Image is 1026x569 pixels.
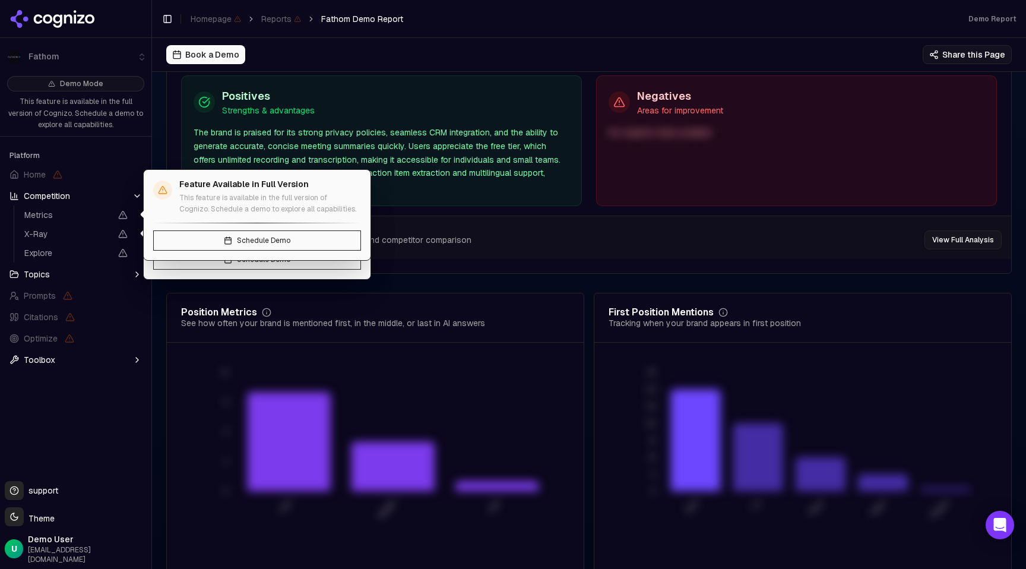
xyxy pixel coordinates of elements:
[869,498,888,517] tspan: Demo
[5,146,147,165] div: Platform
[5,265,147,284] button: Topics
[647,385,656,394] tspan: 30
[684,498,701,514] tspan: Nice
[222,105,315,116] p: Strengths & advantages
[609,126,984,140] div: No negative data available
[24,268,50,280] span: Topics
[28,545,147,564] span: [EMAIL_ADDRESS][DOMAIN_NAME]
[237,236,290,245] span: Schedule Demo
[648,453,656,462] tspan: 10
[968,14,1016,24] div: Demo Report
[277,498,293,514] tspan: First
[224,397,229,407] tspan: 9
[5,186,147,206] button: Competition
[24,333,58,344] span: Optimize
[486,498,502,514] tspan: Last
[609,317,801,329] div: Tracking when your brand appears in first position
[646,419,656,428] tspan: 20
[222,88,315,105] h3: Positives
[224,457,229,466] tspan: 3
[986,511,1014,539] div: Open Intercom Messenger
[24,190,70,202] span: Competition
[807,498,825,516] tspan: Book
[24,209,111,221] span: Metrics
[221,368,229,377] tspan: 12
[24,290,56,302] span: Prompts
[924,230,1002,249] button: View Full Analysis
[649,435,656,445] tspan: 15
[5,350,147,369] button: Toolbox
[7,96,144,131] p: This feature is available in the full version of Cognizo. Schedule a demo to explore all capabili...
[651,469,656,479] tspan: 5
[24,228,111,240] span: X-Ray
[11,543,17,555] span: U
[28,533,147,545] span: Demo User
[224,427,229,437] tspan: 6
[179,179,361,190] h4: Feature Available in Full Version
[647,368,656,377] tspan: 35
[609,308,714,317] div: First Position Mentions
[923,45,1012,64] button: Share this Page
[750,498,763,511] tspan: Try
[181,317,485,329] div: See how often your brand is mentioned first, in the middle, or last in AI answers
[24,169,46,181] span: Home
[60,79,103,88] span: Demo Mode
[651,486,656,496] tspan: 0
[181,308,257,317] div: Position Metrics
[647,402,656,411] tspan: 25
[928,498,950,520] tspan: Please
[24,247,111,259] span: Explore
[24,354,55,366] span: Toolbox
[321,13,403,25] span: Fathom Demo Report
[637,88,723,105] h3: Negatives
[153,230,361,251] button: Schedule Demo
[24,485,58,497] span: support
[24,513,55,524] span: Theme
[376,498,398,519] tspan: Middle
[166,45,245,64] button: Book a Demo
[194,126,569,194] div: The brand is praised for its strong privacy policies, seamless CRM integration, and the ability t...
[191,13,241,25] span: Homepage
[24,311,58,323] span: Citations
[191,13,403,25] nav: breadcrumb
[179,192,361,216] p: This feature is available in the full version of Cognizo. Schedule a demo to explore all capabili...
[637,105,723,116] p: Areas for improvement
[261,13,301,25] span: Reports
[223,486,229,496] tspan: 0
